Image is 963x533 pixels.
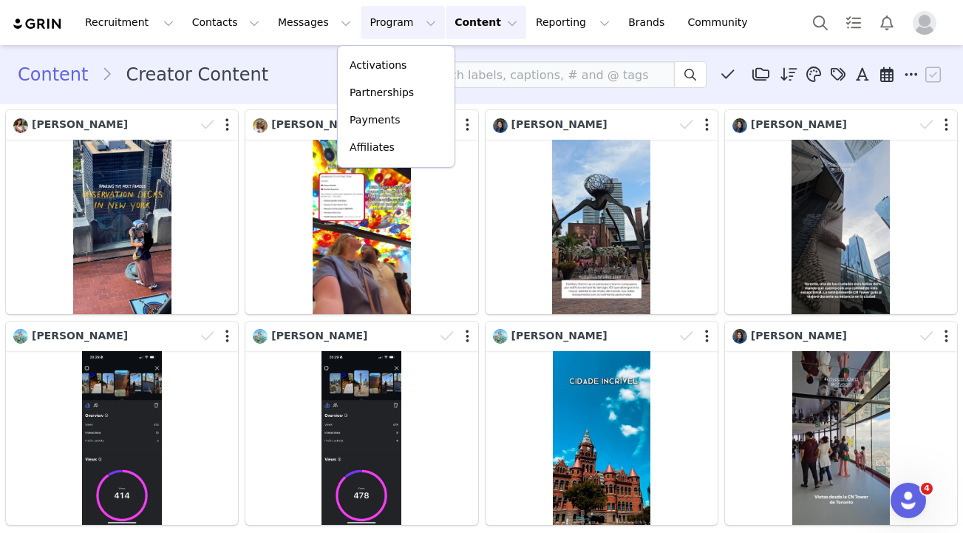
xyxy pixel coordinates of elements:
[13,118,28,133] img: 2355806f-d42f-4133-9c5b-149cb4edbec7.jpg
[493,329,508,344] img: 8bb1397c-fd30-432e-b909-7795b07f25ea.jpg
[271,118,367,130] span: [PERSON_NAME]
[271,330,367,342] span: [PERSON_NAME]
[13,329,28,344] img: 8bb1397c-fd30-432e-b909-7795b07f25ea.jpg
[511,118,608,130] span: [PERSON_NAME]
[751,330,847,342] span: [PERSON_NAME]
[32,118,128,130] span: [PERSON_NAME]
[253,118,268,133] img: 0c169363-425d-4c5c-bf15-3339a3df06c1.jpg
[837,6,870,39] a: Tasks
[751,118,847,130] span: [PERSON_NAME]
[732,329,747,344] img: 6d45f9f4-1a04-4240-95f6-c5b85d6e58d9.jpg
[12,17,64,31] img: grin logo
[732,118,747,133] img: 6d45f9f4-1a04-4240-95f6-c5b85d6e58d9.jpg
[32,330,128,342] span: [PERSON_NAME]
[493,118,508,133] img: 6d45f9f4-1a04-4240-95f6-c5b85d6e58d9.jpg
[619,6,678,39] a: Brands
[904,11,951,35] button: Profile
[350,58,406,73] p: Activations
[253,329,268,344] img: 8bb1397c-fd30-432e-b909-7795b07f25ea.jpg
[527,6,619,39] button: Reporting
[350,85,414,101] p: Partnerships
[804,6,837,39] button: Search
[871,6,903,39] button: Notifications
[913,11,936,35] img: placeholder-profile.jpg
[269,6,360,39] button: Messages
[350,140,395,155] p: Affiliates
[361,6,445,39] button: Program
[76,6,183,39] button: Recruitment
[183,6,268,39] button: Contacts
[446,6,526,39] button: Content
[679,6,763,39] a: Community
[416,61,675,88] input: Search labels, captions, # and @ tags
[891,483,926,518] iframe: Intercom live chat
[350,112,401,128] p: Payments
[921,483,933,495] span: 4
[18,61,101,88] a: Content
[511,330,608,342] span: [PERSON_NAME]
